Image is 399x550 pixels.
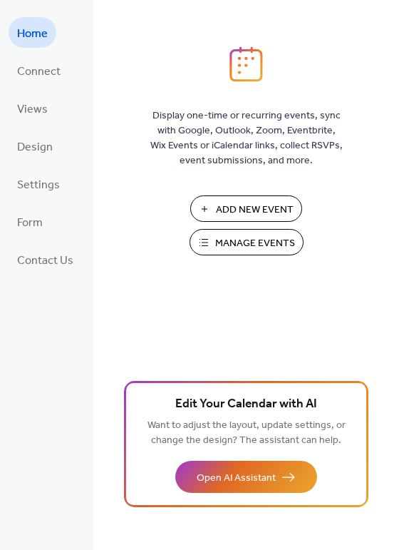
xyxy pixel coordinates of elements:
a: Views [9,93,56,123]
span: Edit Your Calendar with AI [175,394,317,414]
span: Home [17,23,48,45]
span: Form [17,212,43,234]
button: Manage Events [190,229,304,255]
span: Settings [17,174,60,196]
span: Views [17,98,48,121]
span: Want to adjust the layout, update settings, or change the design? The assistant can help. [147,416,346,450]
span: Design [17,136,53,158]
a: Connect [9,55,69,86]
span: Connect [17,61,61,83]
span: Contact Us [17,250,73,272]
span: Open AI Assistant [197,471,276,486]
a: Settings [9,168,68,199]
button: Add New Event [190,195,302,222]
a: Form [9,206,51,237]
a: Design [9,131,61,161]
span: Manage Events [215,236,295,251]
img: logo_icon.svg [229,46,262,82]
span: Display one-time or recurring events, sync with Google, Outlook, Zoom, Eventbrite, Wix Events or ... [150,108,343,168]
a: Home [9,17,56,48]
a: Contact Us [9,244,82,275]
button: Open AI Assistant [175,461,317,493]
span: Add New Event [216,203,294,218]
